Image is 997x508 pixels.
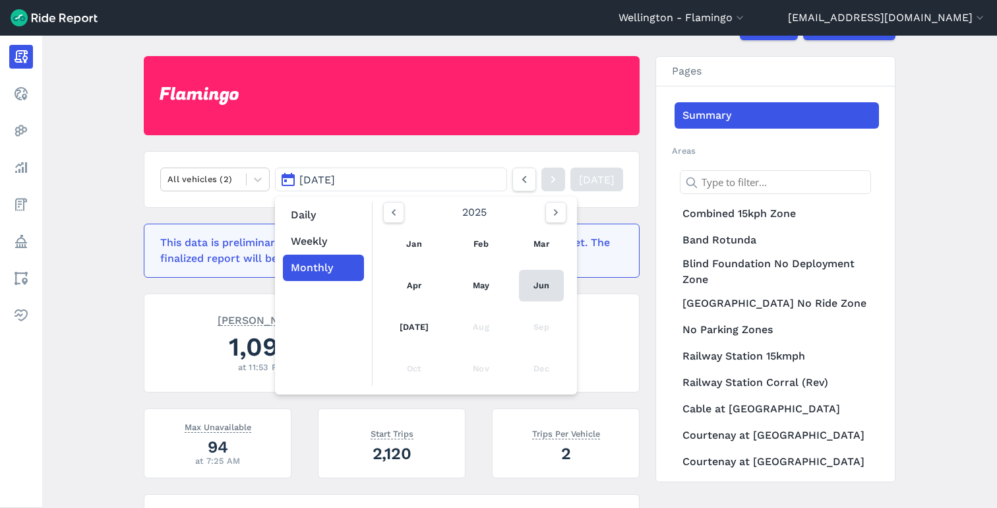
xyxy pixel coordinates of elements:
div: at 11:53 PM [160,361,362,373]
a: Jan [385,228,443,260]
a: Heatmaps [9,119,33,143]
a: Report [9,45,33,69]
button: Daily [283,202,364,228]
a: [DATE] [570,168,623,191]
span: Start Trips [371,426,413,439]
div: Dec [519,353,564,385]
a: Fees [9,193,33,216]
div: This data is preliminary and may be missing events that haven't been reported yet. The finalized ... [160,235,615,267]
a: Railway Station 15kmph [675,343,879,369]
h3: Pages [656,57,895,86]
input: Type to filter... [680,170,871,194]
div: Sep [519,311,564,343]
a: Courtenay at [GEOGRAPHIC_DATA] [675,449,879,475]
img: Flamingo [160,87,239,105]
div: 2 [508,442,623,465]
span: [PERSON_NAME] [218,313,305,326]
a: Cuba at [GEOGRAPHIC_DATA] [675,475,879,501]
div: Aug [458,311,504,343]
a: Blind Foundation No Deployment Zone [675,253,879,290]
a: Summary [675,102,879,129]
a: [DATE] [385,311,443,343]
img: Ride Report [11,9,98,26]
button: Wellington - Flamingo [619,10,746,26]
a: Apr [385,270,443,302]
a: Health [9,303,33,327]
div: 2,120 [334,442,449,465]
button: Weekly [283,228,364,255]
div: at 7:25 AM [160,455,275,467]
a: Policy [9,230,33,253]
a: [GEOGRAPHIC_DATA] No Ride Zone [675,290,879,317]
a: Realtime [9,82,33,106]
a: Analyze [9,156,33,179]
button: [EMAIL_ADDRESS][DOMAIN_NAME] [788,10,986,26]
a: Feb [458,228,504,260]
span: Max Unavailable [185,420,251,433]
a: Mar [519,228,564,260]
a: Jun [519,270,564,302]
a: Combined 15kph Zone [675,201,879,227]
span: Trips Per Vehicle [532,426,600,439]
button: Monthly [283,255,364,281]
h2: Areas [672,144,879,157]
div: Oct [385,353,443,385]
div: 94 [160,435,275,459]
div: Nov [458,353,504,385]
a: Band Rotunda [675,227,879,253]
a: Railway Station Corral (Rev) [675,369,879,396]
a: Areas [9,267,33,290]
div: 2025 [378,202,572,223]
a: Cable at [GEOGRAPHIC_DATA] [675,396,879,422]
span: [DATE] [299,174,335,186]
a: No Parking Zones [675,317,879,343]
a: Courtenay at [GEOGRAPHIC_DATA] [675,422,879,449]
a: May [458,270,504,302]
div: 1,095 [160,329,362,365]
button: [DATE] [275,168,507,191]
